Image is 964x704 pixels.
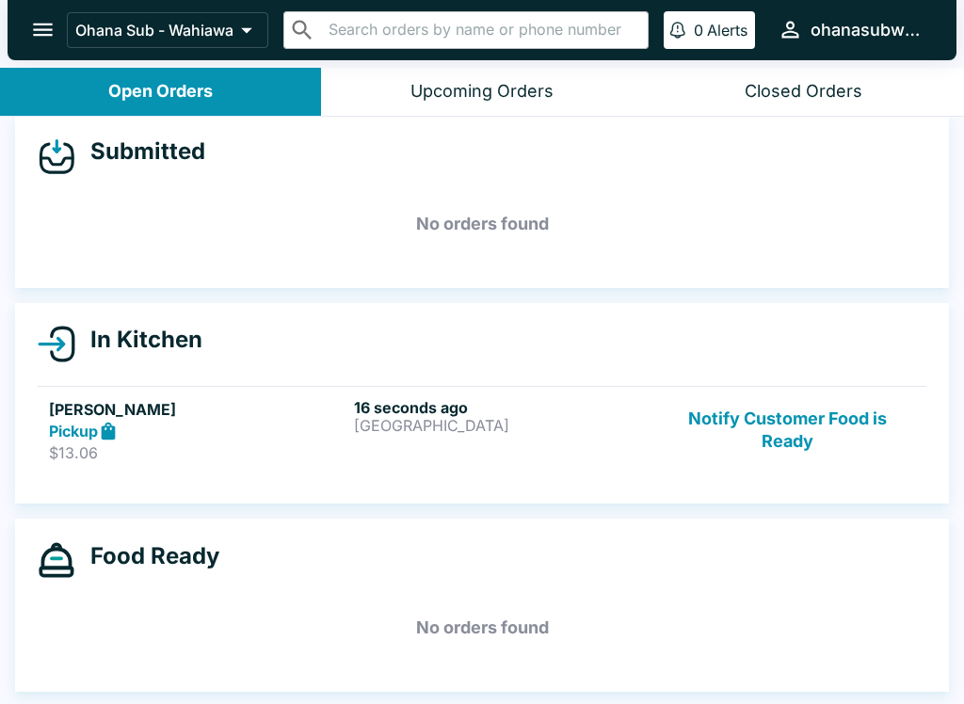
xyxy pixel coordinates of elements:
button: ohanasubwahiawa [770,9,934,50]
p: Alerts [707,21,747,40]
p: $13.06 [49,443,346,462]
h4: Submitted [75,137,205,166]
div: Open Orders [108,81,213,103]
a: [PERSON_NAME]Pickup$13.0616 seconds ago[GEOGRAPHIC_DATA]Notify Customer Food is Ready [38,386,926,474]
h4: In Kitchen [75,326,202,354]
p: [GEOGRAPHIC_DATA] [354,417,651,434]
h5: No orders found [38,594,926,662]
button: Ohana Sub - Wahiawa [67,12,268,48]
p: Ohana Sub - Wahiawa [75,21,233,40]
button: open drawer [19,6,67,54]
div: Closed Orders [745,81,862,103]
h4: Food Ready [75,542,219,570]
h5: No orders found [38,190,926,258]
div: ohanasubwahiawa [811,19,926,41]
h5: [PERSON_NAME] [49,398,346,421]
div: Upcoming Orders [410,81,554,103]
button: Notify Customer Food is Ready [660,398,915,463]
h6: 16 seconds ago [354,398,651,417]
strong: Pickup [49,422,98,440]
p: 0 [694,21,703,40]
input: Search orders by name or phone number [323,17,640,43]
